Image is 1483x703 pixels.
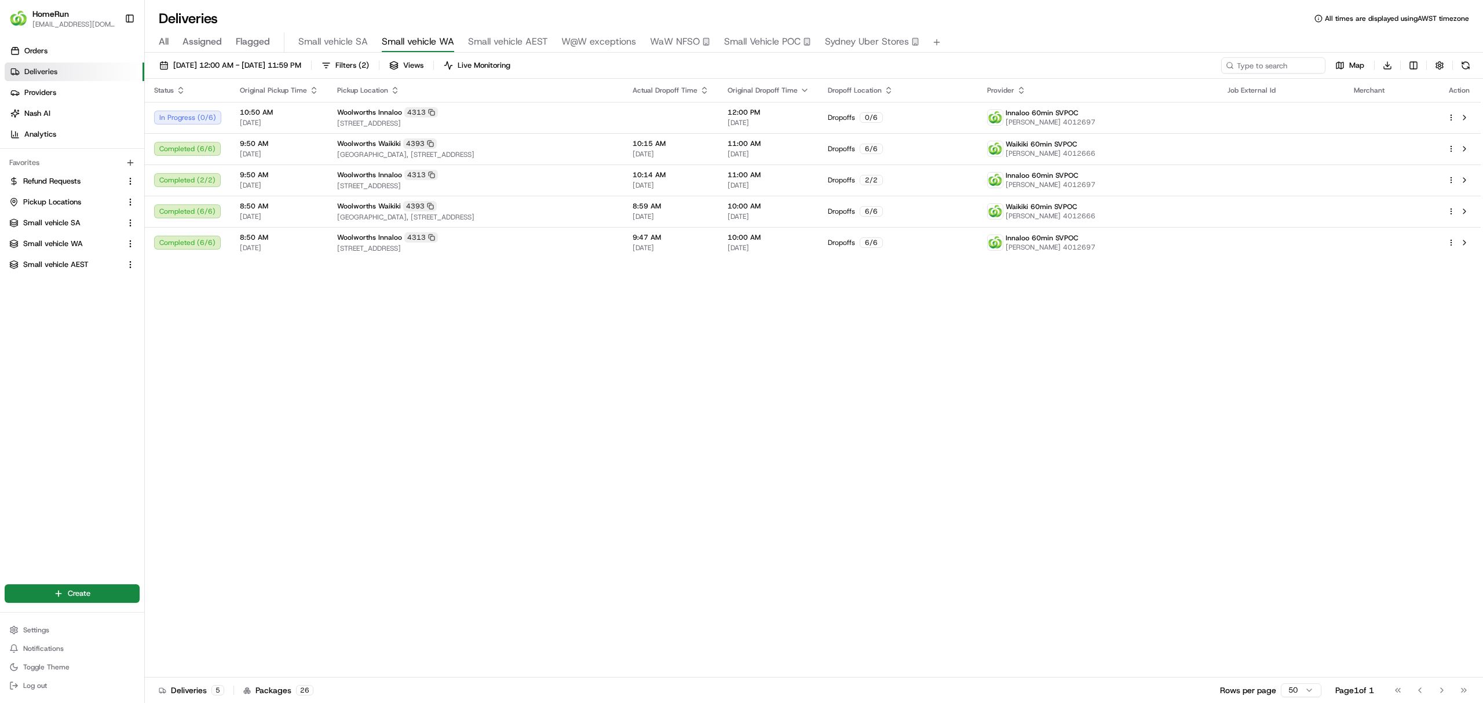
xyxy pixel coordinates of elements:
[728,212,809,221] span: [DATE]
[23,176,81,186] span: Refund Requests
[1006,180,1095,189] span: [PERSON_NAME] 4012697
[633,86,697,95] span: Actual Dropoff Time
[404,232,438,243] div: 4313
[337,108,402,117] span: Woolworths Innaloo
[458,60,510,71] span: Live Monitoring
[633,181,709,190] span: [DATE]
[468,35,547,49] span: Small vehicle AEST
[1006,108,1078,118] span: Innaloo 60min SVPOC
[633,149,709,159] span: [DATE]
[24,46,48,56] span: Orders
[24,87,56,98] span: Providers
[403,201,437,211] div: 4393
[828,175,855,185] span: Dropoffs
[5,584,140,603] button: Create
[5,153,140,172] div: Favorites
[24,129,56,140] span: Analytics
[32,8,69,20] button: HomeRun
[337,150,614,159] span: [GEOGRAPHIC_DATA], [STREET_ADDRESS]
[5,125,144,144] a: Analytics
[154,57,306,74] button: [DATE] 12:00 AM - [DATE] 11:59 PM
[337,119,614,128] span: [STREET_ADDRESS]
[728,181,809,190] span: [DATE]
[316,57,374,74] button: Filters(2)
[9,218,121,228] a: Small vehicle SA
[633,212,709,221] span: [DATE]
[1330,57,1369,74] button: Map
[24,108,50,119] span: Nash AI
[1228,86,1276,95] span: Job External Id
[1006,118,1095,127] span: [PERSON_NAME] 4012697
[1325,14,1469,23] span: All times are displayed using AWST timezone
[1458,57,1474,74] button: Refresh
[728,233,809,242] span: 10:00 AM
[728,108,809,117] span: 12:00 PM
[1335,684,1374,696] div: Page 1 of 1
[359,60,369,71] span: ( 2 )
[860,206,883,217] div: 6 / 6
[828,238,855,247] span: Dropoffs
[23,644,64,653] span: Notifications
[23,239,83,249] span: Small vehicle WA
[240,139,319,148] span: 9:50 AM
[633,202,709,211] span: 8:59 AM
[728,86,798,95] span: Original Dropoff Time
[988,173,1003,188] img: ww.png
[1006,202,1077,211] span: Waikiki 60min SVPOC
[335,60,369,71] span: Filters
[5,622,140,638] button: Settings
[337,233,402,242] span: Woolworths Innaloo
[240,233,319,242] span: 8:50 AM
[988,204,1003,219] img: ww.png
[32,20,115,29] button: [EMAIL_ADDRESS][DOMAIN_NAME]
[828,86,882,95] span: Dropoff Location
[240,86,307,95] span: Original Pickup Time
[337,181,614,191] span: [STREET_ADDRESS]
[23,197,81,207] span: Pickup Locations
[5,235,140,253] button: Small vehicle WA
[337,202,401,211] span: Woolworths Waikiki
[1006,233,1078,243] span: Innaloo 60min SVPOC
[240,181,319,190] span: [DATE]
[382,35,454,49] span: Small vehicle WA
[9,9,28,28] img: HomeRun
[5,193,140,211] button: Pickup Locations
[240,243,319,252] span: [DATE]
[23,662,70,672] span: Toggle Theme
[9,197,121,207] a: Pickup Locations
[68,588,90,599] span: Create
[1006,243,1095,252] span: [PERSON_NAME] 4012697
[23,218,81,228] span: Small vehicle SA
[633,139,709,148] span: 10:15 AM
[296,685,313,695] div: 26
[561,35,636,49] span: W@W exceptions
[243,684,313,696] div: Packages
[240,118,319,127] span: [DATE]
[5,678,140,694] button: Log out
[5,214,140,232] button: Small vehicle SA
[337,170,402,180] span: Woolworths Innaloo
[182,35,222,49] span: Assigned
[860,237,883,248] div: 6 / 6
[23,259,89,270] span: Small vehicle AEST
[337,213,614,222] span: [GEOGRAPHIC_DATA], [STREET_ADDRESS]
[9,239,121,249] a: Small vehicle WA
[337,86,388,95] span: Pickup Location
[1006,140,1077,149] span: Waikiki 60min SVPOC
[384,57,429,74] button: Views
[236,35,270,49] span: Flagged
[650,35,700,49] span: WaW NFSO
[728,202,809,211] span: 10:00 AM
[724,35,801,49] span: Small Vehicle POC
[298,35,368,49] span: Small vehicle SA
[988,235,1003,250] img: ww.png
[1354,86,1385,95] span: Merchant
[1221,57,1325,74] input: Type to search
[1006,171,1078,180] span: Innaloo 60min SVPOC
[5,104,144,123] a: Nash AI
[159,9,218,28] h1: Deliveries
[1006,211,1095,221] span: [PERSON_NAME] 4012666
[987,86,1014,95] span: Provider
[337,139,401,148] span: Woolworths Waikiki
